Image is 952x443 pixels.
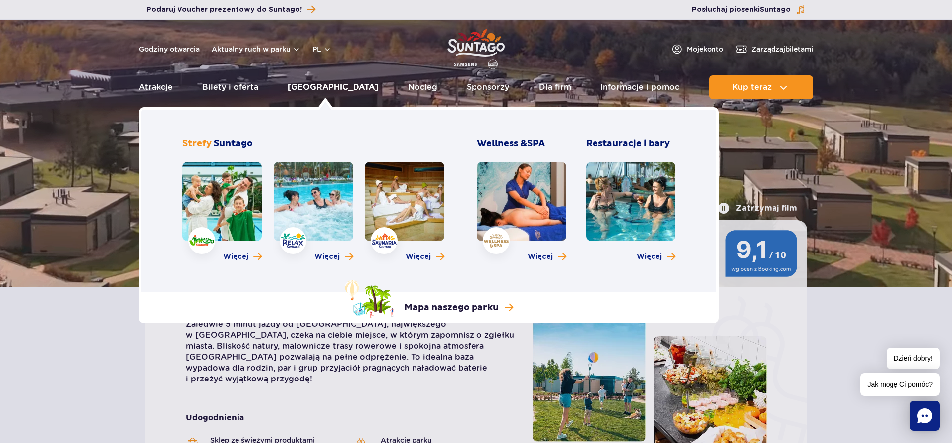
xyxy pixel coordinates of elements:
[288,75,378,99] a: [GEOGRAPHIC_DATA]
[910,401,940,431] div: Chat
[528,252,553,262] span: Więcej
[139,75,173,99] a: Atrakcje
[345,280,513,318] a: Mapa naszego parku
[637,252,662,262] span: Więcej
[527,138,545,149] span: SPA
[528,252,566,262] a: Więcej o Wellness & SPA
[404,302,499,314] p: Mapa naszego parku
[139,44,200,54] a: Godziny otwarcia
[732,83,772,92] span: Kup teraz
[887,348,940,369] span: Dzień dobry!
[637,252,675,262] a: Więcej o Restauracje i bary
[214,138,253,149] span: Suntago
[406,252,431,262] span: Więcej
[600,75,679,99] a: Informacje i pomoc
[223,252,248,262] span: Więcej
[314,252,353,262] a: Więcej o strefie Relax
[709,75,813,99] button: Kup teraz
[586,138,675,150] h3: Restauracje i bary
[539,75,571,99] a: Dla firm
[477,138,545,149] span: Wellness &
[687,44,723,54] span: Moje konto
[671,43,723,55] a: Mojekonto
[314,252,340,262] span: Więcej
[223,252,262,262] a: Więcej o strefie Jamango
[182,138,212,149] span: Strefy
[312,44,331,54] button: pl
[202,75,258,99] a: Bilety i oferta
[406,252,444,262] a: Więcej o strefie Saunaria
[735,43,813,55] a: Zarządzajbiletami
[860,373,940,396] span: Jak mogę Ci pomóc?
[408,75,437,99] a: Nocleg
[467,75,509,99] a: Sponsorzy
[751,44,813,54] span: Zarządzaj biletami
[212,45,300,53] button: Aktualny ruch w parku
